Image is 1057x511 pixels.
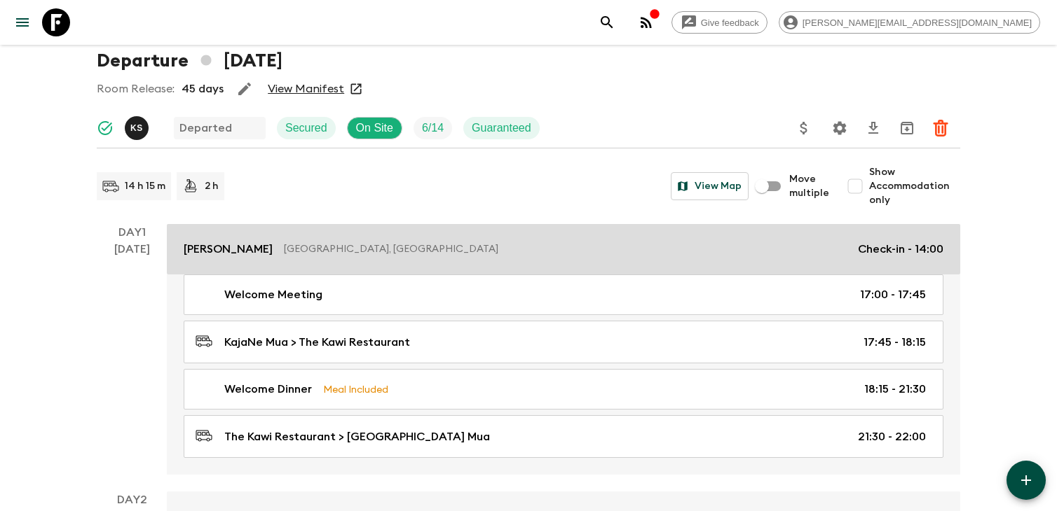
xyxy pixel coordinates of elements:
[167,224,960,274] a: [PERSON_NAME][GEOGRAPHIC_DATA], [GEOGRAPHIC_DATA]Check-in - 14:00
[97,80,175,97] p: Room Release:
[114,241,150,475] div: [DATE]
[224,286,322,303] p: Welcome Meeting
[858,241,943,258] p: Check-in - 14:00
[790,114,818,142] button: Update Price, Early Bird Discount and Costs
[859,114,887,142] button: Download CSV
[779,11,1040,34] div: [PERSON_NAME][EMAIL_ADDRESS][DOMAIN_NAME]
[285,120,327,136] p: Secured
[268,82,344,96] a: View Manifest
[184,415,943,458] a: The Kawi Restaurant > [GEOGRAPHIC_DATA] Mua21:30 - 22:00
[864,381,926,398] p: 18:15 - 21:30
[347,117,402,139] div: On Site
[224,334,410,351] p: KajaNe Mua > The Kawi Restaurant
[97,47,282,75] h1: Departure [DATE]
[422,120,444,136] p: 6 / 14
[414,117,452,139] div: Trip Fill
[593,8,621,36] button: search adventures
[864,334,926,351] p: 17:45 - 18:15
[893,114,921,142] button: Archive (Completed, Cancelled or Unsynced Departures only)
[205,179,219,193] p: 2 h
[795,17,1039,28] span: [PERSON_NAME][EMAIL_ADDRESS][DOMAIN_NAME]
[284,242,847,256] p: [GEOGRAPHIC_DATA], [GEOGRAPHIC_DATA]
[671,11,768,34] a: Give feedback
[184,274,943,315] a: Welcome Meeting17:00 - 17:45
[858,428,926,445] p: 21:30 - 22:00
[472,120,531,136] p: Guaranteed
[693,17,767,28] span: Give feedback
[826,114,854,142] button: Settings
[125,179,165,193] p: 14 h 15 m
[789,172,830,200] span: Move multiple
[277,117,336,139] div: Secured
[97,224,167,241] p: Day 1
[224,381,312,398] p: Welcome Dinner
[224,428,490,445] p: The Kawi Restaurant > [GEOGRAPHIC_DATA] Mua
[97,120,114,136] svg: Synced Successfully
[8,8,36,36] button: menu
[125,120,151,132] span: Ketut Sunarka
[323,381,388,397] p: Meal Included
[356,120,393,136] p: On Site
[671,172,749,200] button: View Map
[179,120,232,136] p: Departed
[97,491,167,508] p: Day 2
[860,286,926,303] p: 17:00 - 17:45
[184,241,273,258] p: [PERSON_NAME]
[869,165,960,207] span: Show Accommodation only
[184,321,943,363] a: KajaNe Mua > The Kawi Restaurant17:45 - 18:15
[184,369,943,409] a: Welcome DinnerMeal Included18:15 - 21:30
[927,114,955,142] button: Delete
[182,80,224,97] p: 45 days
